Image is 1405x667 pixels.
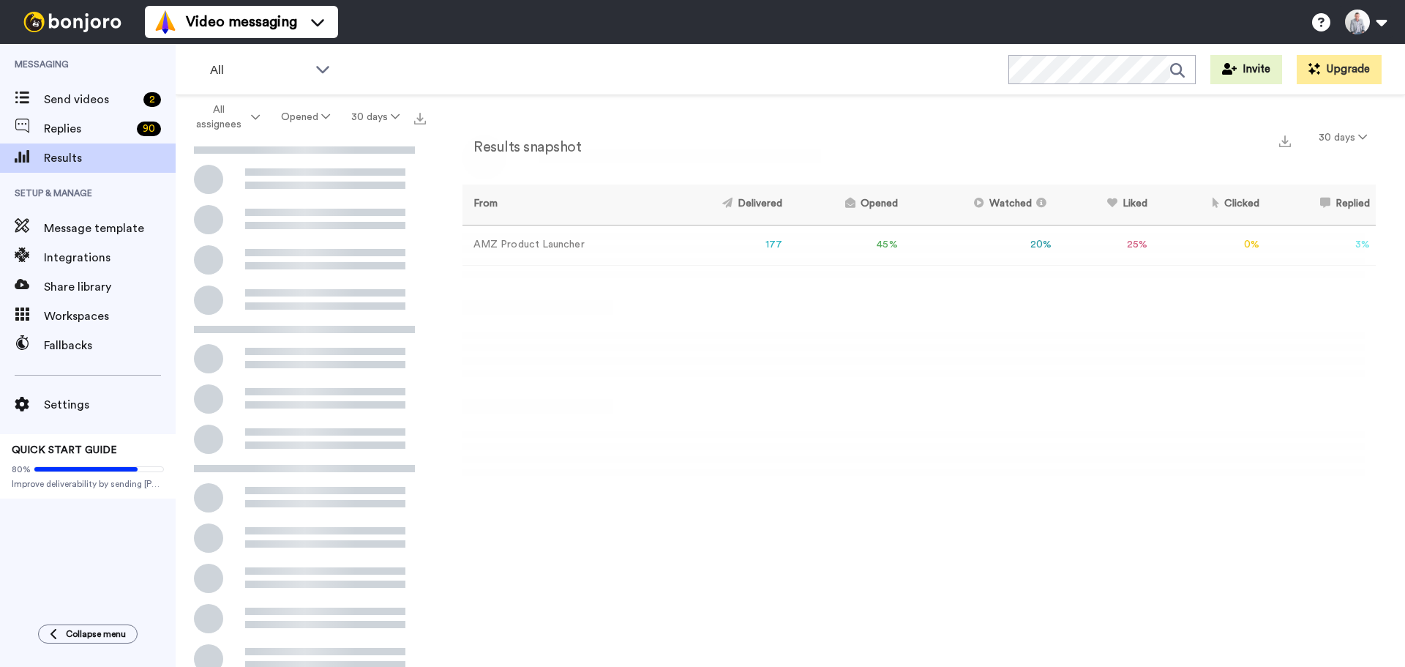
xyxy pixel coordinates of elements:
td: 3 % [1265,225,1376,265]
td: AMZ Product Launcher [462,225,662,265]
span: Share library [44,278,176,296]
button: 30 days [340,104,410,130]
img: vm-color.svg [154,10,177,34]
th: Clicked [1153,185,1265,225]
h2: Results snapshot [462,139,581,155]
th: Delivered [662,185,788,225]
span: 80% [12,463,31,475]
span: All assignees [189,103,248,132]
span: Results [44,149,176,167]
button: Upgrade [1297,55,1382,84]
td: 177 [662,225,788,265]
span: Fallbacks [44,337,176,354]
td: 25 % [1057,225,1153,265]
span: Workspaces [44,308,176,325]
td: 20 % [904,225,1057,265]
button: Opened [271,104,341,130]
button: Collapse menu [38,625,138,644]
div: 90 [137,122,161,136]
th: Liked [1057,185,1153,225]
img: export.svg [1279,135,1291,147]
td: 45 % [788,225,903,265]
button: Export a summary of each team member’s results that match this filter now. [1275,130,1295,151]
span: Improve deliverability by sending [PERSON_NAME]’s from your own email [12,478,164,490]
span: Integrations [44,249,176,267]
th: Watched [904,185,1057,225]
span: QUICK START GUIDE [12,445,117,455]
td: 0 % [1153,225,1265,265]
button: Invite [1210,55,1282,84]
span: Replies [44,120,131,138]
span: Collapse menu [66,628,126,640]
span: All [210,62,308,79]
div: 2 [143,92,161,107]
span: Video messaging [186,12,297,32]
span: Message template [44,220,176,237]
th: Replied [1265,185,1376,225]
button: 30 days [1310,124,1376,151]
img: bj-logo-header-white.svg [18,12,127,32]
th: From [462,185,662,225]
th: Opened [788,185,903,225]
span: Send videos [44,91,138,108]
span: Settings [44,396,176,414]
img: export.svg [414,113,426,124]
button: All assignees [179,97,271,138]
button: Export all results that match these filters now. [410,106,430,128]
